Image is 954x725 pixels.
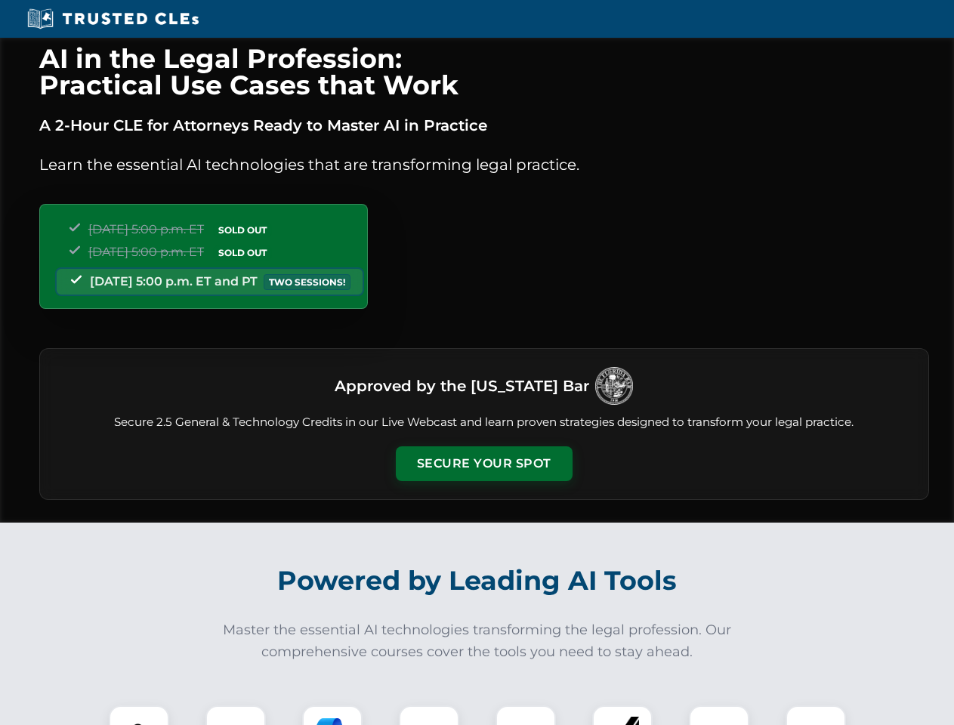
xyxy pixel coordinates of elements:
h3: Approved by the [US_STATE] Bar [335,372,589,400]
img: Logo [595,367,633,405]
span: SOLD OUT [213,245,272,261]
button: Secure Your Spot [396,446,573,481]
span: [DATE] 5:00 p.m. ET [88,245,204,259]
h2: Powered by Leading AI Tools [59,554,896,607]
p: A 2-Hour CLE for Attorneys Ready to Master AI in Practice [39,113,929,137]
img: Trusted CLEs [23,8,203,30]
span: SOLD OUT [213,222,272,238]
p: Secure 2.5 General & Technology Credits in our Live Webcast and learn proven strategies designed ... [58,414,910,431]
h1: AI in the Legal Profession: Practical Use Cases that Work [39,45,929,98]
p: Master the essential AI technologies transforming the legal profession. Our comprehensive courses... [213,619,742,663]
span: [DATE] 5:00 p.m. ET [88,222,204,236]
p: Learn the essential AI technologies that are transforming legal practice. [39,153,929,177]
